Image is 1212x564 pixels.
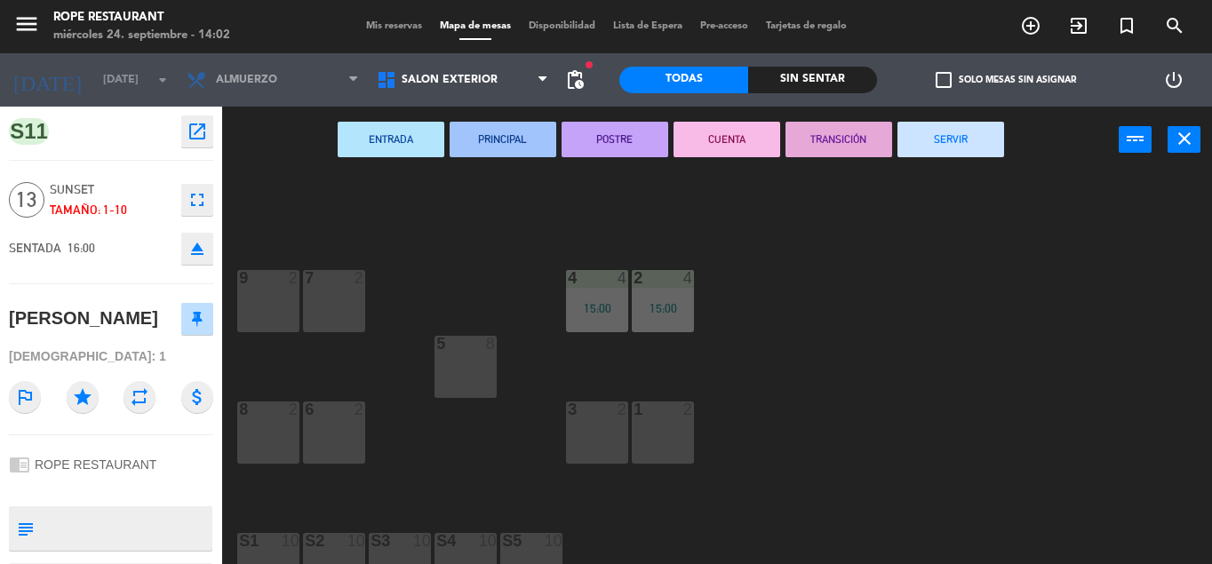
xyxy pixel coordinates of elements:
[239,533,240,549] div: S1
[520,21,604,31] span: Disponibilidad
[50,179,172,200] span: SUNSET
[562,122,668,157] button: POSTRE
[9,381,41,413] i: outlined_flag
[357,21,431,31] span: Mis reservas
[785,122,892,157] button: TRANSICIÓN
[187,121,208,142] i: open_in_new
[355,270,365,286] div: 2
[187,189,208,211] i: fullscreen
[9,341,213,372] div: [DEMOGRAPHIC_DATA]: 1
[124,381,155,413] i: repeat
[618,270,628,286] div: 4
[53,9,230,27] div: Rope restaurant
[305,533,306,549] div: S2
[545,533,562,549] div: 10
[402,74,498,86] span: Salón Exterior
[683,270,694,286] div: 4
[618,401,628,417] div: 2
[181,115,213,147] button: open_in_new
[282,533,299,549] div: 10
[619,67,748,93] div: Todas
[757,21,856,31] span: Tarjetas de regalo
[239,270,240,286] div: 9
[674,122,780,157] button: CUENTA
[486,336,497,352] div: 8
[181,233,213,265] button: eject
[1116,15,1137,36] i: turned_in_not
[9,304,158,333] div: [PERSON_NAME]
[305,401,306,417] div: 6
[683,401,694,417] div: 2
[1168,126,1200,153] button: close
[936,72,952,88] span: check_box_outline_blank
[1125,128,1146,149] i: power_input
[50,200,172,220] div: Tamaño: 1-10
[1068,15,1089,36] i: exit_to_app
[502,533,503,549] div: S5
[371,533,371,549] div: S3
[338,122,444,157] button: ENTRADA
[9,182,44,218] span: 13
[187,238,208,259] i: eject
[1163,69,1184,91] i: power_settings_new
[152,69,173,91] i: arrow_drop_down
[1020,15,1041,36] i: add_circle_outline
[1164,15,1185,36] i: search
[632,302,694,314] div: 15:00
[289,401,299,417] div: 2
[564,69,586,91] span: pending_actions
[216,74,277,86] span: Almuerzo
[479,533,497,549] div: 10
[584,60,594,70] span: fiber_manual_record
[9,241,61,255] span: SENTADA
[9,454,30,475] i: chrome_reader_mode
[691,21,757,31] span: Pre-acceso
[13,11,40,37] i: menu
[748,67,877,93] div: Sin sentar
[13,11,40,44] button: menu
[53,27,230,44] div: miércoles 24. septiembre - 14:02
[67,381,99,413] i: star
[289,270,299,286] div: 2
[450,122,556,157] button: PRINCIPAL
[1119,126,1152,153] button: power_input
[436,533,437,549] div: S4
[305,270,306,286] div: 7
[634,270,634,286] div: 2
[634,401,634,417] div: 1
[9,118,49,145] span: S11
[239,401,240,417] div: 8
[181,381,213,413] i: attach_money
[413,533,431,549] div: 10
[355,401,365,417] div: 2
[897,122,1004,157] button: SERVIR
[1174,128,1195,149] i: close
[181,184,213,216] button: fullscreen
[15,519,35,538] i: subject
[436,336,437,352] div: 5
[347,533,365,549] div: 10
[68,241,95,255] span: 16:00
[431,21,520,31] span: Mapa de mesas
[35,457,156,472] span: ROPE RESTAURANT
[566,302,628,314] div: 15:00
[604,21,691,31] span: Lista de Espera
[936,72,1076,88] label: Solo mesas sin asignar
